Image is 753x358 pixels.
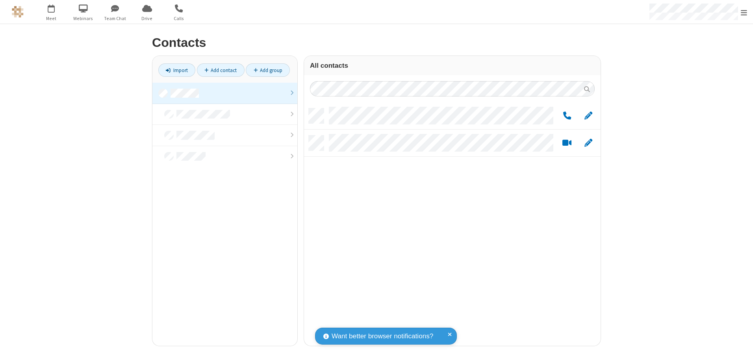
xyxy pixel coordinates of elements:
a: Import [158,63,195,77]
span: Calls [164,15,194,22]
img: QA Selenium DO NOT DELETE OR CHANGE [12,6,24,18]
span: Want better browser notifications? [332,331,433,341]
span: Webinars [69,15,98,22]
span: Team Chat [100,15,130,22]
button: Edit [581,111,596,121]
iframe: Chat [733,338,747,352]
a: Add group [246,63,290,77]
span: Drive [132,15,162,22]
button: Call by phone [559,111,575,121]
span: Meet [37,15,66,22]
a: Add contact [197,63,245,77]
h2: Contacts [152,36,601,50]
div: grid [304,102,601,346]
button: Start a video meeting [559,138,575,148]
h3: All contacts [310,62,595,69]
button: Edit [581,138,596,148]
